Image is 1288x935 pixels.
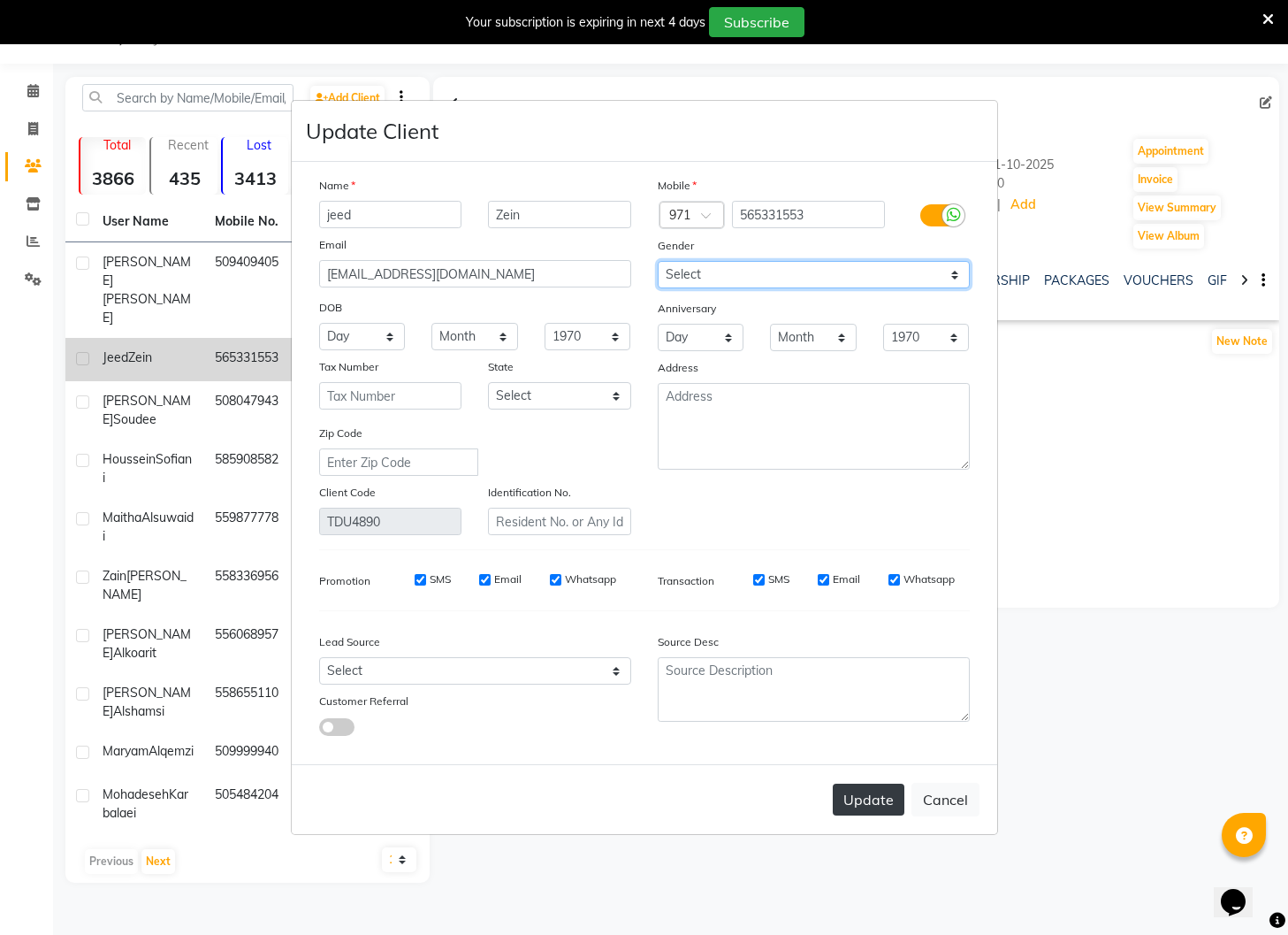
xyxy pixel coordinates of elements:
input: Last Name [488,201,631,228]
label: SMS [768,571,789,587]
label: Address [658,360,698,376]
label: Tax Number [319,359,378,375]
label: Email [833,571,860,587]
label: Mobile [658,178,697,194]
label: Customer Referral [319,694,408,709]
button: Subscribe [709,7,804,37]
label: Source Desc [658,634,719,650]
label: Client Code [319,485,376,501]
label: SMS [430,571,451,587]
input: Client Code [319,508,462,535]
label: Anniversary [658,301,716,317]
label: Promotion [319,573,370,589]
input: Mobile [732,201,885,228]
label: Lead Source [319,634,380,650]
button: Cancel [911,783,979,816]
label: Identification No. [488,485,571,501]
label: Zip Code [319,425,362,441]
label: Gender [658,238,694,254]
div: Your subscription is expiring in next 4 days [466,13,705,32]
input: Email [319,260,631,287]
input: Resident No. or Any Id [488,508,631,535]
iframe: chat widget [1214,864,1270,917]
label: Email [319,237,347,253]
input: First Name [319,201,462,228]
label: Transaction [658,573,714,589]
label: Email [494,571,522,587]
input: Enter Zip Code [319,448,478,476]
label: Name [319,178,355,194]
label: DOB [319,300,342,316]
h4: Update Client [306,115,438,147]
label: Whatsapp [565,571,616,587]
label: Whatsapp [903,571,955,587]
input: Tax Number [319,382,462,410]
button: Update [833,784,904,816]
label: State [488,359,514,375]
